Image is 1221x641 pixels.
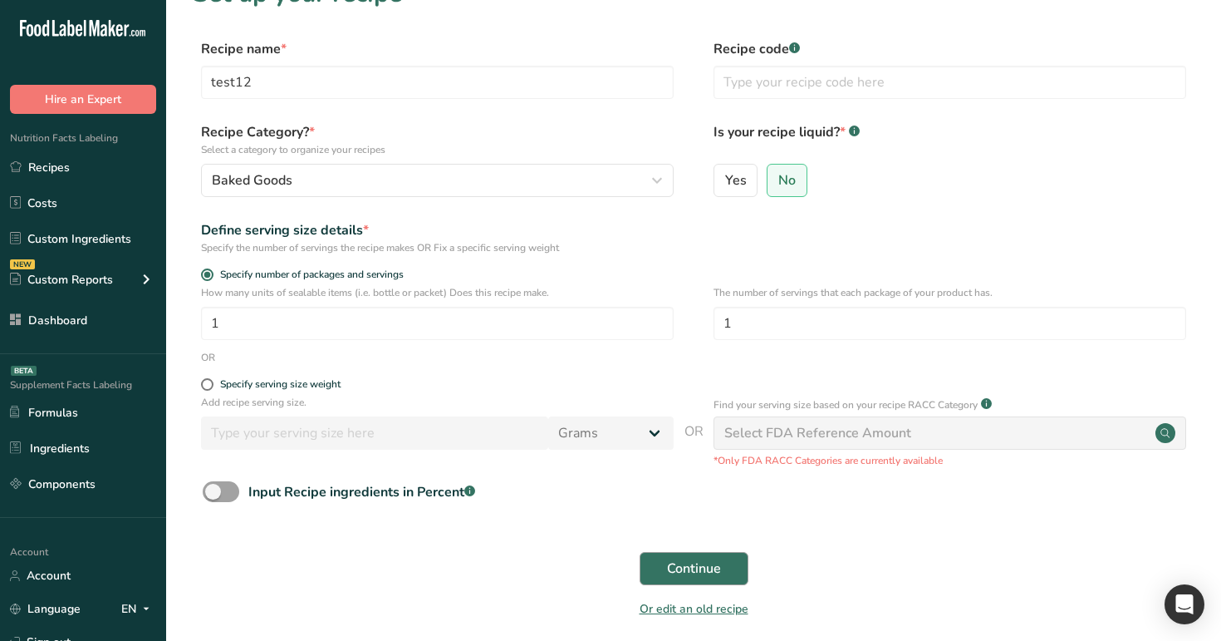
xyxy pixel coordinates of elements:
[713,122,1186,157] label: Is your recipe liquid?
[10,259,35,269] div: NEW
[201,285,674,300] p: How many units of sealable items (i.e. bottle or packet) Does this recipe make.
[220,378,341,391] div: Specify serving size weight
[10,271,113,288] div: Custom Reports
[713,39,1186,59] label: Recipe code
[201,220,674,240] div: Define serving size details
[713,66,1186,99] input: Type your recipe code here
[778,172,796,189] span: No
[640,601,748,617] a: Or edit an old recipe
[213,269,404,281] span: Specify number of packages and servings
[201,66,674,99] input: Type your recipe name here
[11,366,37,376] div: BETA
[10,85,156,114] button: Hire an Expert
[640,552,748,585] button: Continue
[10,594,81,624] a: Language
[713,285,1186,300] p: The number of servings that each package of your product has.
[201,240,674,255] div: Specify the number of servings the recipe makes OR Fix a specific serving weight
[201,39,674,59] label: Recipe name
[1165,584,1204,624] div: Open Intercom Messenger
[212,170,292,190] span: Baked Goods
[121,599,156,619] div: EN
[713,397,978,412] p: Find your serving size based on your recipe RACC Category
[248,482,475,502] div: Input Recipe ingredients in Percent
[201,350,215,365] div: OR
[201,122,674,157] label: Recipe Category?
[713,453,1186,468] p: *Only FDA RACC Categories are currently available
[201,164,674,197] button: Baked Goods
[724,423,911,443] div: Select FDA Reference Amount
[201,395,674,410] p: Add recipe serving size.
[201,142,674,157] p: Select a category to organize your recipes
[667,559,721,579] span: Continue
[725,172,747,189] span: Yes
[684,422,704,468] span: OR
[201,417,548,450] input: Type your serving size here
